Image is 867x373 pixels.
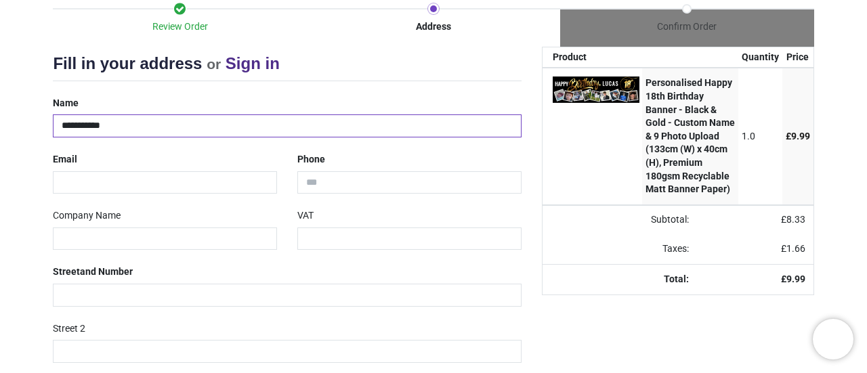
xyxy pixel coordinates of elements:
[781,243,805,254] span: £
[297,204,314,227] label: VAT
[53,148,77,171] label: Email
[226,54,280,72] a: Sign in
[80,266,133,277] span: and Number
[53,92,79,115] label: Name
[786,273,805,284] span: 9.99
[53,20,306,34] div: Review Order
[786,214,805,225] span: 8.33
[297,148,325,171] label: Phone
[543,205,698,235] td: Subtotal:
[53,54,202,72] span: Fill in your address
[543,234,698,264] td: Taxes:
[664,273,689,284] strong: Total:
[738,47,782,68] th: Quantity
[207,56,221,72] small: or
[781,214,805,225] span: £
[646,77,735,194] strong: Personalised Happy 18th Birthday Banner - Black & Gold - Custom Name & 9 Photo Upload (133cm (W) ...
[53,204,121,227] label: Company Name
[53,317,85,341] label: Street 2
[553,76,639,103] img: nFpThwAAAAZJREFUAwALMJwN5k2wVAAAAABJRU5ErkJggg==
[791,131,810,141] span: 9.99
[307,20,560,34] div: Address
[781,273,805,284] strong: £
[782,47,813,68] th: Price
[786,243,805,254] span: 1.66
[543,47,643,68] th: Product
[53,261,133,284] label: Street
[786,131,810,141] span: £
[813,319,853,359] iframe: Brevo live chat
[742,130,779,144] div: 1.0
[560,20,813,34] div: Confirm Order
